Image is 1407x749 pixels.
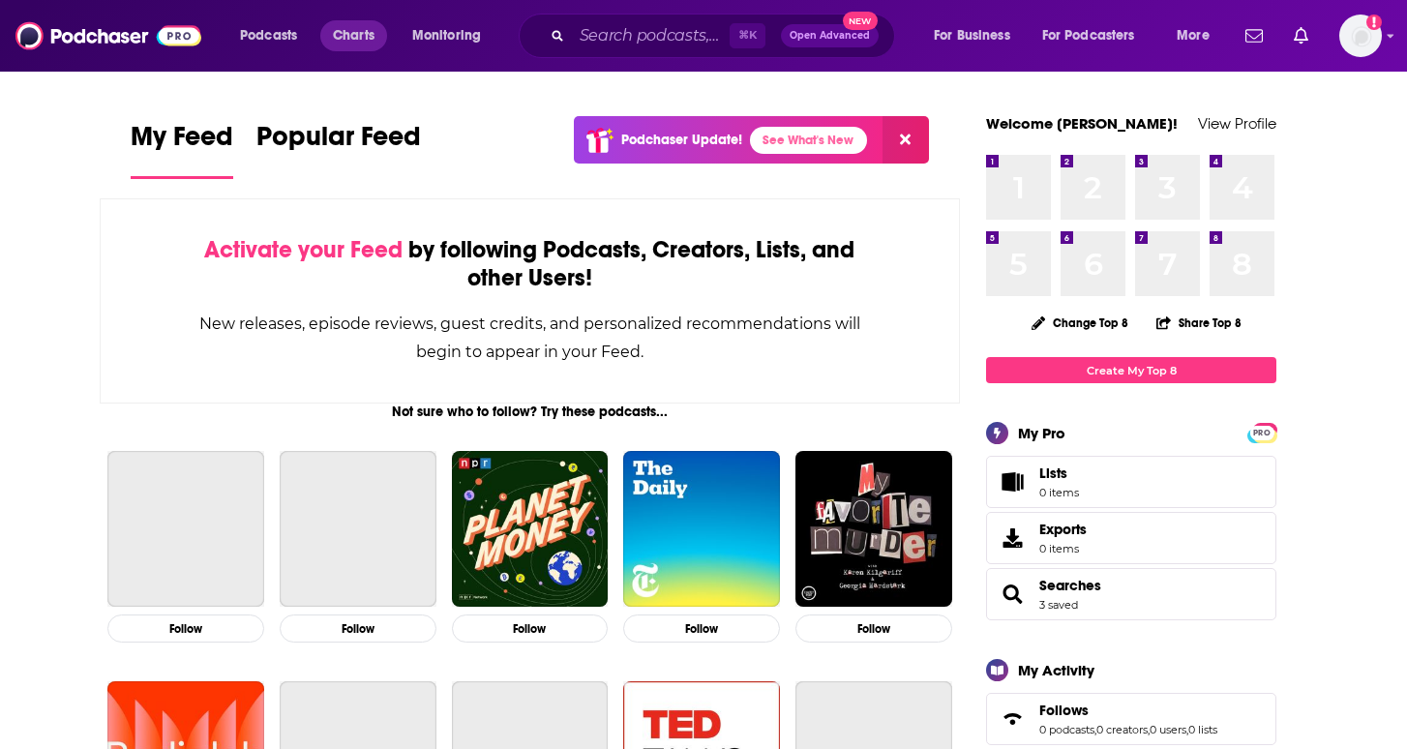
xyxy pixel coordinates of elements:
button: open menu [399,20,506,51]
span: More [1177,22,1210,49]
button: open menu [920,20,1034,51]
a: Follows [993,705,1032,733]
a: 0 users [1150,723,1186,736]
button: Show profile menu [1339,15,1382,57]
button: Open AdvancedNew [781,24,879,47]
span: ⌘ K [730,23,765,48]
button: Follow [795,614,952,643]
span: , [1186,723,1188,736]
button: Change Top 8 [1020,311,1140,335]
a: Show notifications dropdown [1238,19,1271,52]
span: 0 items [1039,542,1087,555]
span: Searches [986,568,1276,620]
a: See What's New [750,127,867,154]
button: open menu [1030,20,1163,51]
a: Charts [320,20,386,51]
span: Lists [993,468,1032,495]
button: open menu [1163,20,1234,51]
button: Follow [452,614,609,643]
span: Podcasts [240,22,297,49]
a: Searches [993,581,1032,608]
img: Planet Money [452,451,609,608]
a: PRO [1250,425,1273,439]
img: Podchaser - Follow, Share and Rate Podcasts [15,17,201,54]
div: My Activity [1018,661,1094,679]
img: My Favorite Murder with Karen Kilgariff and Georgia Hardstark [795,451,952,608]
img: User Profile [1339,15,1382,57]
a: Lists [986,456,1276,508]
span: Logged in as awallresonate [1339,15,1382,57]
span: Monitoring [412,22,481,49]
span: PRO [1250,426,1273,440]
a: The Joe Rogan Experience [107,451,264,608]
a: View Profile [1198,114,1276,133]
span: Open Advanced [790,31,870,41]
button: Follow [280,614,436,643]
a: 0 podcasts [1039,723,1094,736]
span: Lists [1039,464,1067,482]
a: My Feed [131,120,233,179]
a: Exports [986,512,1276,564]
img: The Daily [623,451,780,608]
span: , [1148,723,1150,736]
span: 0 items [1039,486,1079,499]
button: Share Top 8 [1155,304,1242,342]
div: by following Podcasts, Creators, Lists, and other Users! [197,236,862,292]
span: , [1094,723,1096,736]
a: 0 creators [1096,723,1148,736]
div: Not sure who to follow? Try these podcasts... [100,404,960,420]
span: Follows [986,693,1276,745]
span: Exports [1039,521,1087,538]
button: Follow [623,614,780,643]
a: Follows [1039,702,1217,719]
a: This American Life [280,451,436,608]
input: Search podcasts, credits, & more... [572,20,730,51]
span: Charts [333,22,374,49]
span: Lists [1039,464,1079,482]
span: New [843,12,878,30]
span: Activate your Feed [204,235,403,264]
div: My Pro [1018,424,1065,442]
span: My Feed [131,120,233,165]
div: New releases, episode reviews, guest credits, and personalized recommendations will begin to appe... [197,310,862,366]
svg: Add a profile image [1366,15,1382,30]
span: For Podcasters [1042,22,1135,49]
a: Welcome [PERSON_NAME]! [986,114,1178,133]
a: Show notifications dropdown [1286,19,1316,52]
a: 0 lists [1188,723,1217,736]
span: Follows [1039,702,1089,719]
a: Searches [1039,577,1101,594]
a: Create My Top 8 [986,357,1276,383]
button: Follow [107,614,264,643]
p: Podchaser Update! [621,132,742,148]
div: Search podcasts, credits, & more... [537,14,913,58]
span: For Business [934,22,1010,49]
span: Exports [993,524,1032,552]
span: Popular Feed [256,120,421,165]
a: Popular Feed [256,120,421,179]
button: open menu [226,20,322,51]
a: 3 saved [1039,598,1078,612]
